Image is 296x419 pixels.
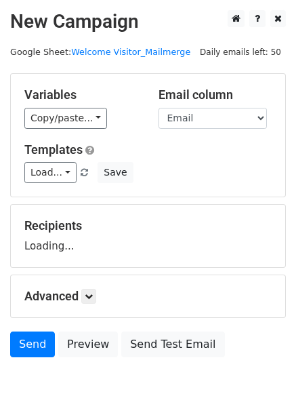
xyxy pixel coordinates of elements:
small: Google Sheet: [10,47,190,57]
a: Preview [58,332,118,357]
button: Save [98,162,133,183]
a: Copy/paste... [24,108,107,129]
h5: Recipients [24,218,272,233]
span: Daily emails left: 50 [195,45,286,60]
a: Templates [24,142,83,157]
a: Welcome Visitor_Mailmerge [71,47,190,57]
h2: New Campaign [10,10,286,33]
h5: Email column [158,87,272,102]
a: Send [10,332,55,357]
a: Load... [24,162,77,183]
a: Send Test Email [121,332,224,357]
a: Daily emails left: 50 [195,47,286,57]
div: Loading... [24,218,272,254]
h5: Advanced [24,289,272,304]
h5: Variables [24,87,138,102]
